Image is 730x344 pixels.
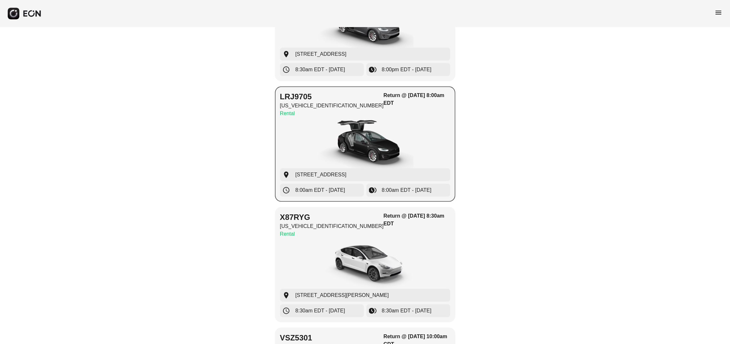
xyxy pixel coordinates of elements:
span: 8:30am EDT - [DATE] [296,66,345,74]
img: car [317,241,414,289]
h2: VSZ5301 [280,333,384,343]
p: [US_VEHICLE_IDENTIFICATION_NUMBER] [280,222,384,230]
p: Rental [280,110,384,117]
span: 8:30am EDT - [DATE] [382,307,432,315]
span: 8:00pm EDT - [DATE] [382,66,432,74]
h2: X87RYG [280,212,384,222]
button: LRJ9705[US_VEHICLE_IDENTIFICATION_NUMBER]RentalReturn @ [DATE] 8:00am EDTcar[STREET_ADDRESS]8:00a... [275,86,455,202]
span: schedule [283,186,290,194]
span: 8:00am EDT - [DATE] [296,186,345,194]
img: car [317,120,414,168]
span: location_on [283,291,290,299]
p: Rental [280,230,384,238]
h3: Return @ [DATE] 8:00am EDT [384,92,450,107]
span: location_on [283,50,290,58]
p: [US_VEHICLE_IDENTIFICATION_NUMBER] [280,102,384,110]
span: [STREET_ADDRESS][PERSON_NAME] [296,291,389,299]
button: X87RYG[US_VEHICLE_IDENTIFICATION_NUMBER]RentalReturn @ [DATE] 8:30am EDTcar[STREET_ADDRESS][PERSO... [275,207,455,322]
span: schedule [283,66,290,74]
h3: Return @ [DATE] 8:30am EDT [384,212,450,228]
span: 8:30am EDT - [DATE] [296,307,345,315]
h2: LRJ9705 [280,92,384,102]
span: menu [715,9,722,16]
span: 8:00am EDT - [DATE] [382,186,432,194]
span: browse_gallery [369,66,377,74]
span: browse_gallery [369,186,377,194]
span: schedule [283,307,290,315]
span: [STREET_ADDRESS] [296,50,346,58]
span: location_on [283,171,290,179]
span: [STREET_ADDRESS] [296,171,346,179]
span: browse_gallery [369,307,377,315]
